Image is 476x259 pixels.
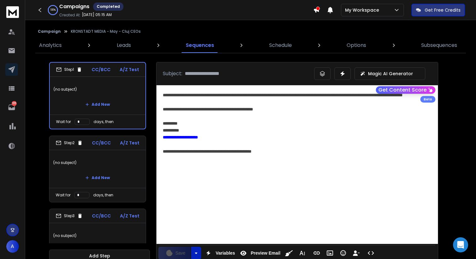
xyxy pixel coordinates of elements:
a: Schedule [265,38,296,53]
li: Step1CC/BCCA/Z Test(no subject)Add NewWait fordays, then [49,62,146,129]
p: Magic AI Generator [368,70,413,77]
button: Get Content Score [376,86,435,94]
p: My Workspace [345,7,382,13]
p: Get Free Credits [425,7,461,13]
li: Step2CC/BCCA/Z Test(no subject)Add NewWait fordays, then [49,136,146,202]
p: Analytics [39,42,62,49]
a: 105 [5,101,18,114]
p: Subsequences [421,42,457,49]
button: Campaign [38,29,61,34]
p: Schedule [269,42,292,49]
a: Subsequences [417,38,461,53]
a: Leads [113,38,135,53]
p: days, then [93,119,114,124]
p: 100 % [50,8,56,12]
a: Options [343,38,370,53]
p: (no subject) [54,81,142,98]
span: Preview Email [249,251,281,256]
p: A/Z Test [120,66,139,73]
img: logo [6,6,19,18]
button: Magic AI Generator [354,67,425,80]
h1: Campaigns [59,3,89,10]
p: A/Z Test [120,140,139,146]
p: CC/BCC [92,213,111,219]
p: Wait for [56,119,71,124]
p: (no subject) [53,154,142,172]
button: A [6,240,19,253]
p: 105 [12,101,17,106]
p: A/Z Test [120,213,139,219]
span: Variables [214,251,236,256]
div: Open Intercom Messenger [453,237,468,252]
p: KRONSTADT MEDIA - May - Cluj CEOs [71,29,141,34]
div: Step 3 [56,213,83,219]
p: Leads [117,42,131,49]
a: Sequences [182,38,218,53]
div: Beta [420,96,435,103]
button: Add New [80,98,115,111]
p: Options [347,42,366,49]
p: CC/BCC [92,140,111,146]
button: Add New [80,172,115,184]
p: Created At: [59,13,81,18]
p: Sequences [186,42,214,49]
p: Wait for [56,193,71,198]
p: (no subject) [53,227,142,245]
p: [DATE] 05:15 AM [82,12,112,17]
p: days, then [93,193,113,198]
p: Subject: [163,70,182,77]
div: Completed [93,3,123,11]
div: Step 2 [56,140,83,146]
button: Get Free Credits [411,4,465,16]
div: Step 1 [56,67,82,72]
a: Analytics [35,38,65,53]
p: CC/BCC [92,66,110,73]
